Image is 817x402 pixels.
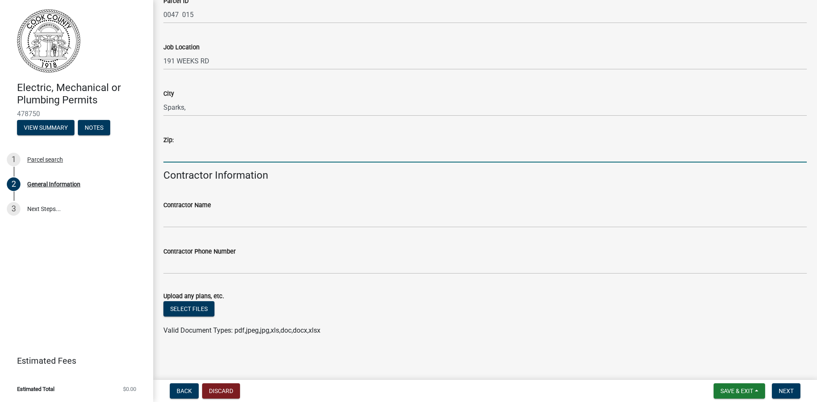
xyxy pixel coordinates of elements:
[163,91,174,97] label: City
[17,125,74,131] wm-modal-confirm: Summary
[7,352,140,369] a: Estimated Fees
[27,157,63,163] div: Parcel search
[163,294,224,299] label: Upload any plans, etc.
[78,120,110,135] button: Notes
[7,153,20,166] div: 1
[163,301,214,316] button: Select files
[123,386,136,392] span: $0.00
[779,388,794,394] span: Next
[714,383,765,399] button: Save & Exit
[27,181,80,187] div: General Information
[17,386,54,392] span: Estimated Total
[720,388,753,394] span: Save & Exit
[163,326,320,334] span: Valid Document Types: pdf,jpeg,jpg,xls,doc,docx,xlsx
[7,177,20,191] div: 2
[163,202,211,208] label: Contractor Name
[202,383,240,399] button: Discard
[163,137,174,143] label: Zip:
[17,120,74,135] button: View Summary
[17,110,136,118] span: 478750
[7,202,20,216] div: 3
[78,125,110,131] wm-modal-confirm: Notes
[177,388,192,394] span: Back
[17,82,146,106] h4: Electric, Mechanical or Plumbing Permits
[170,383,199,399] button: Back
[17,9,80,73] img: Cook County, Georgia
[163,249,236,255] label: Contractor Phone Number
[163,169,807,182] h4: Contractor Information
[163,45,200,51] label: Job Location
[772,383,800,399] button: Next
